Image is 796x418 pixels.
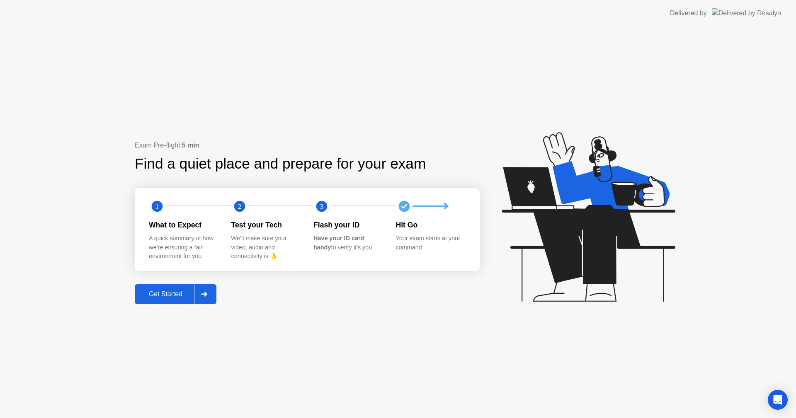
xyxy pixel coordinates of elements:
b: Have your ID card handy [313,235,364,251]
div: Open Intercom Messenger [768,390,788,410]
div: Your exam starts at your command [396,234,465,252]
div: Test your Tech [231,220,301,230]
text: 1 [155,202,159,210]
text: 3 [320,202,323,210]
div: We’ll make sure your video, audio and connectivity is 👌 [231,234,301,261]
div: Flash your ID [313,220,383,230]
div: What to Expect [149,220,218,230]
div: Get Started [137,290,194,298]
div: Find a quiet place and prepare for your exam [135,153,427,175]
div: to verify it’s you [313,234,383,252]
img: Delivered by Rosalyn [712,8,781,18]
div: Exam Pre-flight: [135,140,480,150]
div: Hit Go [396,220,465,230]
div: Delivered by [670,8,707,18]
button: Get Started [135,284,216,304]
text: 2 [238,202,241,210]
b: 5 min [182,142,199,149]
div: A quick summary of how we’re ensuring a fair environment for you [149,234,218,261]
